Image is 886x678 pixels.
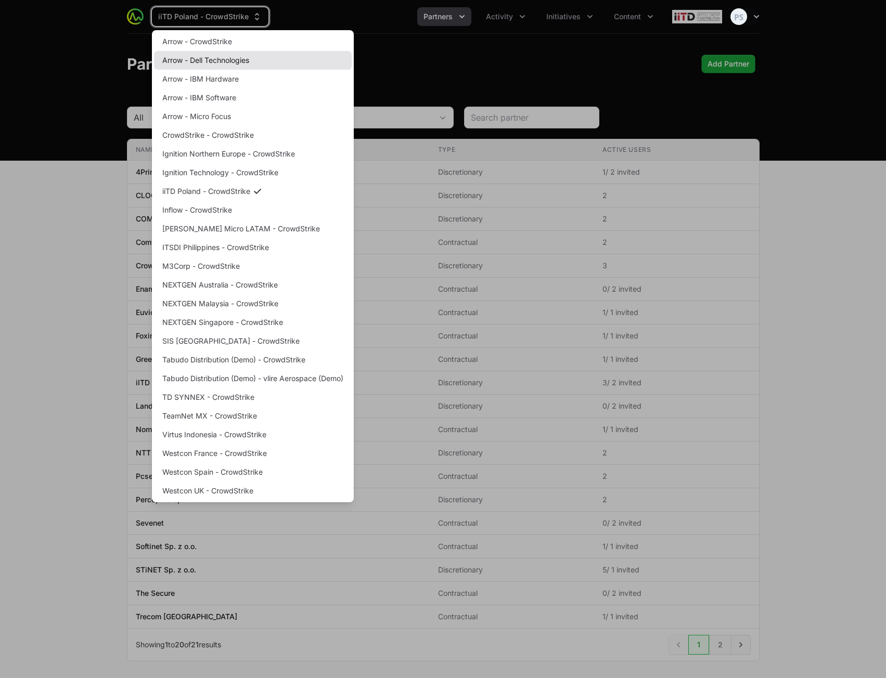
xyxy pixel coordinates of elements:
a: M3Corp - CrowdStrike [154,257,352,276]
a: SIS [GEOGRAPHIC_DATA] - CrowdStrike [154,332,352,350]
div: Supplier switch menu [152,7,268,26]
a: Tabudo Distribution (Demo) - vlire Aerospace (Demo) [154,369,352,388]
a: NEXTGEN Malaysia - CrowdStrike [154,294,352,313]
a: Westcon UK - CrowdStrike [154,481,352,500]
a: NEXTGEN Singapore - CrowdStrike [154,313,352,332]
a: CrowdStrike - CrowdStrike [154,126,352,145]
a: Virtus Indonesia - CrowdStrike [154,425,352,444]
img: Peter Spillane [730,8,747,25]
div: Open [432,107,453,128]
a: Arrow - CrowdStrike [154,32,352,51]
a: [PERSON_NAME] Micro LATAM - CrowdStrike [154,219,352,238]
a: Westcon France - CrowdStrike [154,444,352,463]
a: iiTD Poland - CrowdStrike [154,182,352,201]
a: Ignition Northern Europe - CrowdStrike [154,145,352,163]
a: Tabudo Distribution (Demo) - CrowdStrike [154,350,352,369]
a: NEXTGEN Australia - CrowdStrike [154,276,352,294]
a: Westcon Spain - CrowdStrike [154,463,352,481]
a: Arrow - IBM Hardware [154,70,352,88]
a: Inflow - CrowdStrike [154,201,352,219]
a: Arrow - Micro Focus [154,107,352,126]
div: Main navigation [144,7,660,26]
a: Ignition Technology - CrowdStrike [154,163,352,182]
a: TD SYNNEX - CrowdStrike [154,388,352,407]
a: ITSDI Philippines - CrowdStrike [154,238,352,257]
a: Arrow - Dell Technologies [154,51,352,70]
a: TeamNet MX - CrowdStrike [154,407,352,425]
a: Arrow - IBM Software [154,88,352,107]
